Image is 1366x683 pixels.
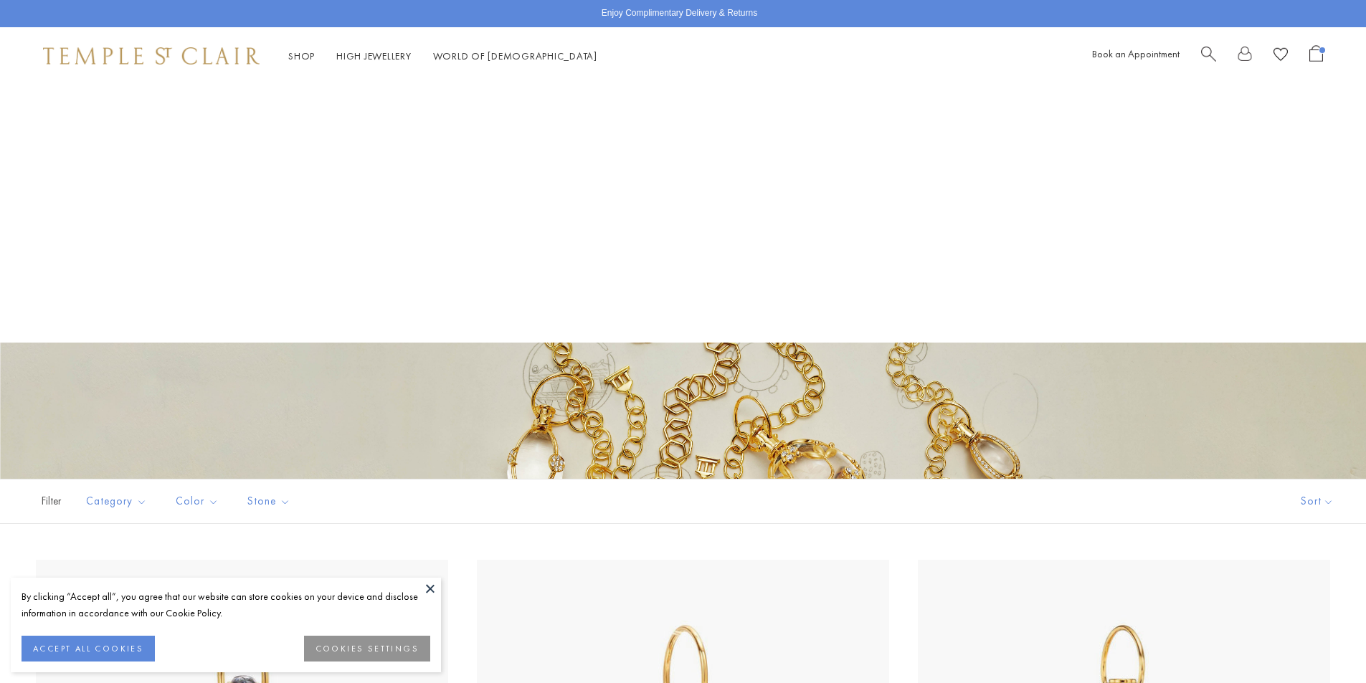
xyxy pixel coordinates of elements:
[240,492,301,510] span: Stone
[75,485,158,517] button: Category
[169,492,229,510] span: Color
[1273,45,1288,67] a: View Wishlist
[237,485,301,517] button: Stone
[165,485,229,517] button: Color
[288,47,597,65] nav: Main navigation
[336,49,412,62] a: High JewelleryHigh Jewellery
[22,636,155,661] button: ACCEPT ALL COOKIES
[433,49,597,62] a: World of [DEMOGRAPHIC_DATA]World of [DEMOGRAPHIC_DATA]
[43,47,260,65] img: Temple St. Clair
[1092,47,1180,60] a: Book an Appointment
[288,49,315,62] a: ShopShop
[1309,45,1323,67] a: Open Shopping Bag
[1201,45,1216,67] a: Search
[304,636,430,661] button: COOKIES SETTINGS
[1268,479,1366,523] button: Show sort by
[79,492,158,510] span: Category
[602,6,757,21] p: Enjoy Complimentary Delivery & Returns
[22,588,430,621] div: By clicking “Accept all”, you agree that our website can store cookies on your device and disclos...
